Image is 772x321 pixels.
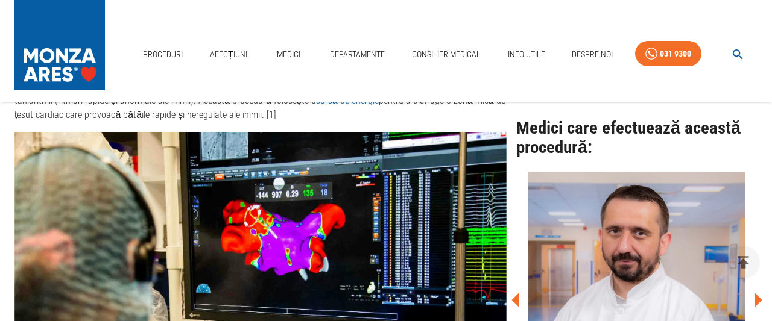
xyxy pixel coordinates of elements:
[727,246,760,279] button: delete
[407,42,486,67] a: Consilier Medical
[635,41,701,67] a: 031 9300
[269,42,308,67] a: Medici
[516,119,758,157] h2: Medici care efectuează această procedură:
[567,42,618,67] a: Despre Noi
[325,42,390,67] a: Departamente
[205,42,252,67] a: Afecțiuni
[660,46,691,61] div: 031 9300
[316,95,379,106] a: sursă de energie
[138,42,188,67] a: Proceduri
[503,42,550,67] a: Info Utile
